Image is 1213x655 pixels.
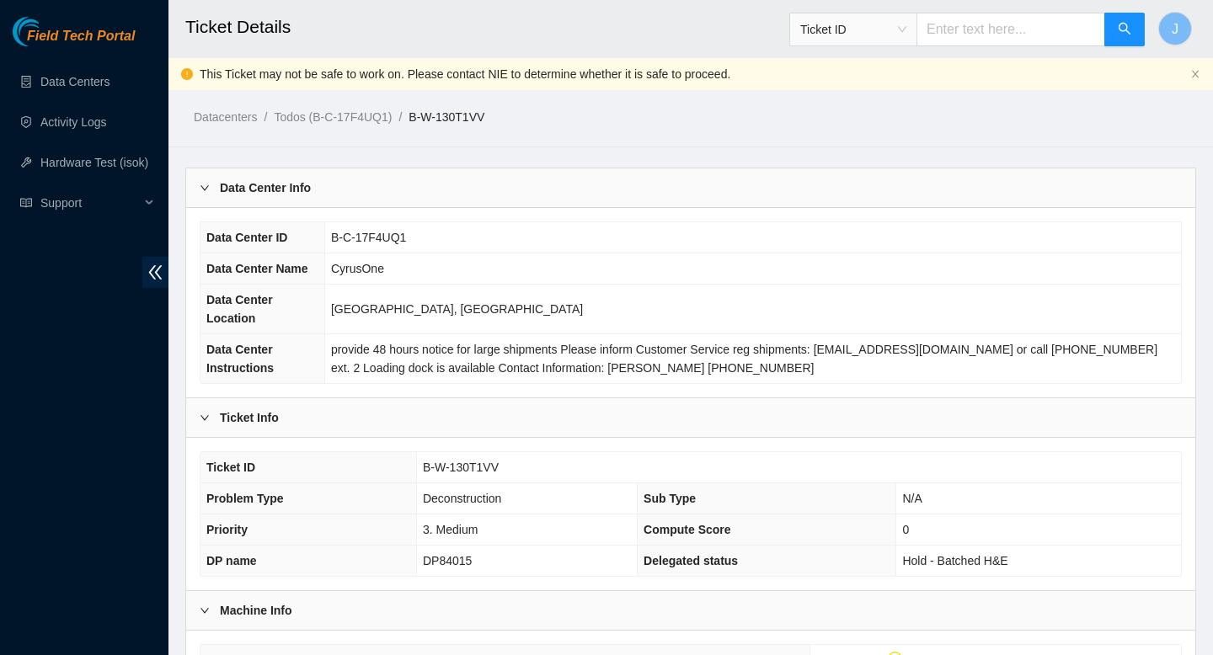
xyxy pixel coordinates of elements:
a: Data Centers [40,75,110,88]
div: Data Center Info [186,168,1195,207]
a: Datacenters [194,110,257,124]
div: Machine Info [186,591,1195,630]
a: Todos (B-C-17F4UQ1) [274,110,392,124]
span: right [200,183,210,193]
span: right [200,605,210,615]
span: Ticket ID [206,461,255,474]
span: Data Center ID [206,231,287,244]
span: Deconstruction [423,492,501,505]
span: Hold - Batched H&E [902,554,1007,567]
button: close [1190,69,1200,80]
span: Data Center Instructions [206,343,274,375]
a: B-W-130T1VV [409,110,484,124]
span: Priority [206,523,248,536]
span: J [1172,19,1178,40]
span: Support [40,186,140,220]
a: Akamai TechnologiesField Tech Portal [13,30,135,52]
span: / [398,110,402,124]
span: provide 48 hours notice for large shipments Please inform Customer Service reg shipments: [EMAIL_... [331,343,1157,375]
b: Data Center Info [220,178,311,197]
span: Sub Type [644,492,696,505]
span: [GEOGRAPHIC_DATA], [GEOGRAPHIC_DATA] [331,302,583,316]
span: / [264,110,267,124]
input: Enter text here... [916,13,1105,46]
a: Hardware Test (isok) [40,156,148,169]
span: Data Center Location [206,293,273,325]
span: 0 [902,523,909,536]
span: right [200,413,210,423]
span: 3. Medium [423,523,478,536]
button: J [1158,12,1192,45]
span: Ticket ID [800,17,906,42]
img: Akamai Technologies [13,17,85,46]
span: DP84015 [423,554,472,567]
span: close [1190,69,1200,79]
span: Field Tech Portal [27,29,135,45]
span: double-left [142,257,168,288]
span: Problem Type [206,492,284,505]
span: DP name [206,554,257,567]
span: B-W-130T1VV [423,461,499,474]
span: CyrusOne [331,262,384,275]
button: search [1104,13,1145,46]
span: Compute Score [644,523,730,536]
a: Activity Logs [40,115,107,129]
span: Delegated status [644,554,738,567]
b: Ticket Info [220,408,279,427]
b: Machine Info [220,601,292,620]
span: N/A [902,492,922,505]
span: B-C-17F4UQ1 [331,231,406,244]
span: Data Center Name [206,262,308,275]
span: search [1118,22,1131,38]
span: read [20,197,32,209]
div: Ticket Info [186,398,1195,437]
